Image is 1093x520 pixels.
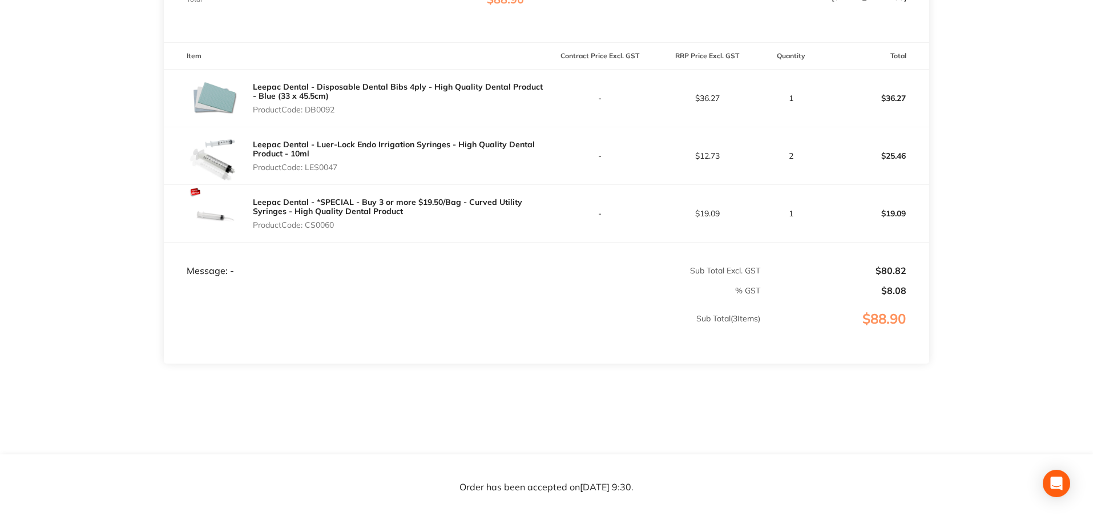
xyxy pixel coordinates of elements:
[761,285,906,296] p: $8.08
[253,105,546,114] p: Product Code: DB0092
[761,265,906,276] p: $80.82
[547,151,654,160] p: -
[164,43,546,70] th: Item
[253,197,522,216] a: Leepac Dental - *SPECIAL - Buy 3 or more $19.50/Bag - Curved Utility Syringes - High Quality Dent...
[547,43,654,70] th: Contract Price Excl. GST
[761,209,821,218] p: 1
[761,94,821,103] p: 1
[187,185,244,242] img: Z2RjdzVlcg
[187,127,244,184] img: MGt4ODhyMQ
[1043,470,1070,497] div: Open Intercom Messenger
[822,200,929,227] p: $19.09
[253,82,543,101] a: Leepac Dental - Disposable Dental Bibs 4ply - High Quality Dental Product - Blue (33 x 45.5cm)
[654,151,760,160] p: $12.73
[654,94,760,103] p: $36.27
[761,151,821,160] p: 2
[822,43,929,70] th: Total
[164,286,760,295] p: % GST
[822,84,929,112] p: $36.27
[547,266,760,275] p: Sub Total Excl. GST
[761,311,929,350] p: $88.90
[761,43,822,70] th: Quantity
[654,43,761,70] th: RRP Price Excl. GST
[547,94,654,103] p: -
[547,209,654,218] p: -
[654,209,760,218] p: $19.09
[253,139,535,159] a: Leepac Dental - Luer-Lock Endo Irrigation Syringes - High Quality Dental Product - 10ml
[459,482,634,493] p: Order has been accepted on [DATE] 9:30 .
[253,163,546,172] p: Product Code: LES0047
[253,220,546,229] p: Product Code: CS0060
[822,142,929,170] p: $25.46
[187,70,244,127] img: aHBjazN4ZA
[164,242,546,276] td: Message: -
[164,314,760,346] p: Sub Total ( 3 Items)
